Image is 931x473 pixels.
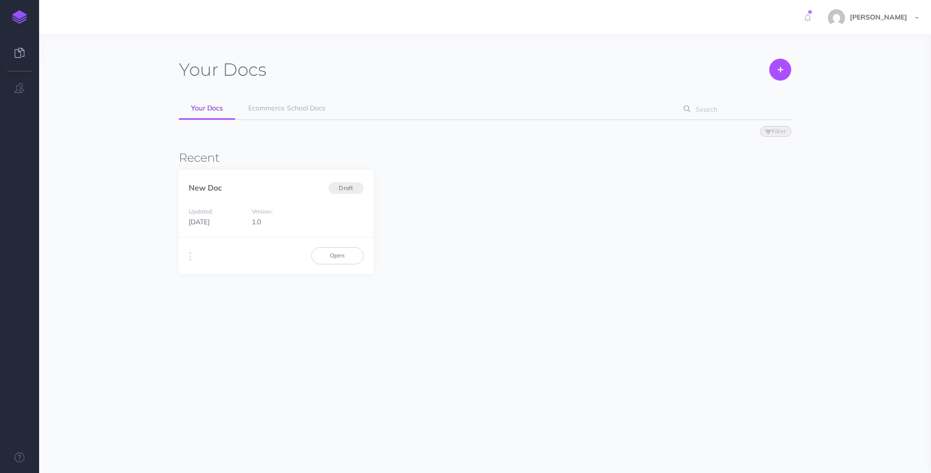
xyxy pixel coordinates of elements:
a: Ecommerce School Docs [236,98,338,119]
a: Open [311,247,364,264]
span: Ecommerce School Docs [248,104,325,112]
h1: Docs [179,59,266,81]
a: Your Docs [179,98,235,120]
span: Your [179,59,218,80]
small: Version: [252,208,273,215]
span: Your Docs [191,104,223,112]
span: [DATE] [189,217,210,226]
img: b1eb4d8dcdfd9a3639e0a52054f32c10.jpg [828,9,845,26]
span: [PERSON_NAME] [845,13,912,21]
small: Updated: [189,208,213,215]
span: 1.0 [252,217,261,226]
h3: Recent [179,151,791,164]
img: logo-mark.svg [12,10,27,24]
input: Search [693,101,776,118]
a: New Doc [189,183,222,193]
i: More actions [189,250,192,263]
button: Filter [760,126,791,137]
